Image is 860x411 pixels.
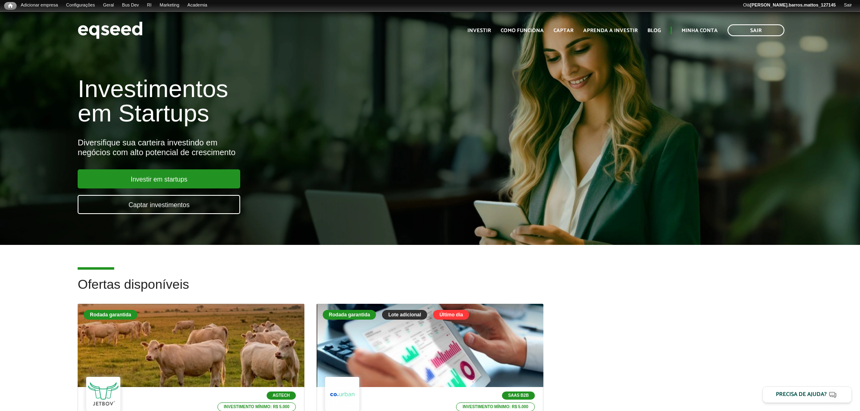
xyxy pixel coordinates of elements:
[682,28,718,33] a: Minha conta
[554,28,573,33] a: Captar
[502,392,535,400] p: SaaS B2B
[728,24,784,36] a: Sair
[143,2,156,9] a: RI
[323,310,376,320] div: Rodada garantida
[501,28,544,33] a: Como funciona
[78,169,240,188] a: Investir em startups
[118,2,143,9] a: Bus Dev
[8,3,13,9] span: Início
[78,138,495,157] div: Diversifique sua carteira investindo em negócios com alto potencial de crescimento
[583,28,638,33] a: Aprenda a investir
[382,310,427,320] div: Lote adicional
[62,2,99,9] a: Configurações
[840,2,856,9] a: Sair
[84,310,137,320] div: Rodada garantida
[433,310,469,320] div: Último dia
[78,195,240,214] a: Captar investimentos
[99,2,118,9] a: Geral
[647,28,661,33] a: Blog
[750,2,836,7] strong: [PERSON_NAME].barros.mattos_127145
[183,2,211,9] a: Academia
[17,2,62,9] a: Adicionar empresa
[78,277,782,304] h2: Ofertas disponíveis
[4,2,17,10] a: Início
[467,28,491,33] a: Investir
[78,19,143,41] img: EqSeed
[739,2,840,9] a: Olá[PERSON_NAME].barros.mattos_127145
[267,392,296,400] p: Agtech
[78,77,495,125] h1: Investimentos em Startups
[156,2,183,9] a: Marketing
